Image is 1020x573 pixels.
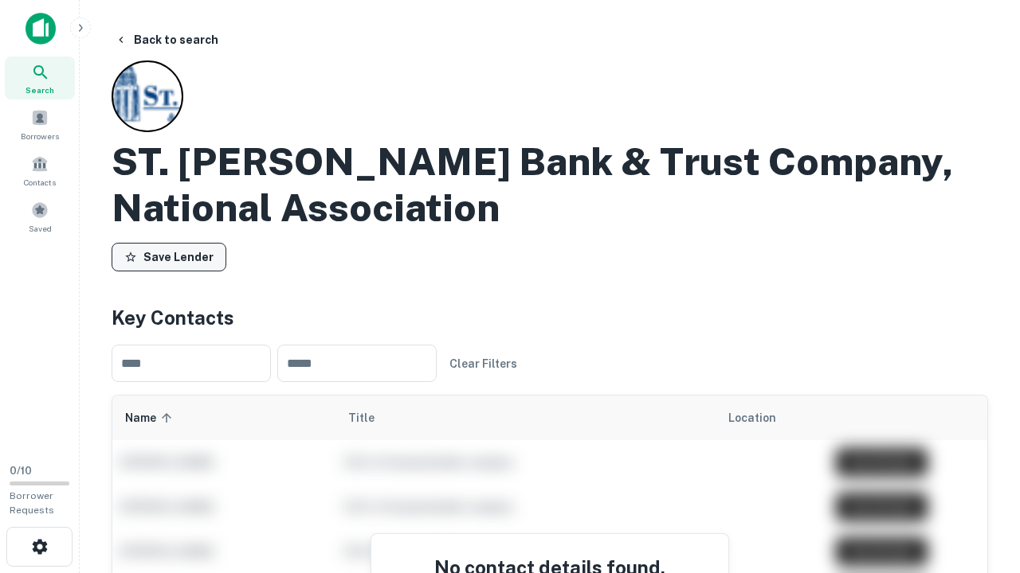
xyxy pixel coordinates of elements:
button: Back to search [108,25,225,54]
button: Clear Filters [443,349,524,378]
button: Save Lender [112,243,226,271]
span: Search [25,84,54,96]
img: capitalize-icon.png [25,13,56,45]
a: Borrowers [5,103,75,146]
span: Contacts [24,176,56,189]
h2: ST. [PERSON_NAME] Bank & Trust Company, National Association [112,138,988,230]
span: Saved [29,222,52,235]
a: Contacts [5,149,75,192]
span: 0 / 10 [10,465,32,477]
span: Borrowers [21,130,59,142]
a: Search [5,57,75,99]
span: Borrower Requests [10,490,54,516]
iframe: Chat Widget [940,446,1020,522]
a: Saved [5,195,75,238]
h4: Key Contacts [112,303,988,332]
